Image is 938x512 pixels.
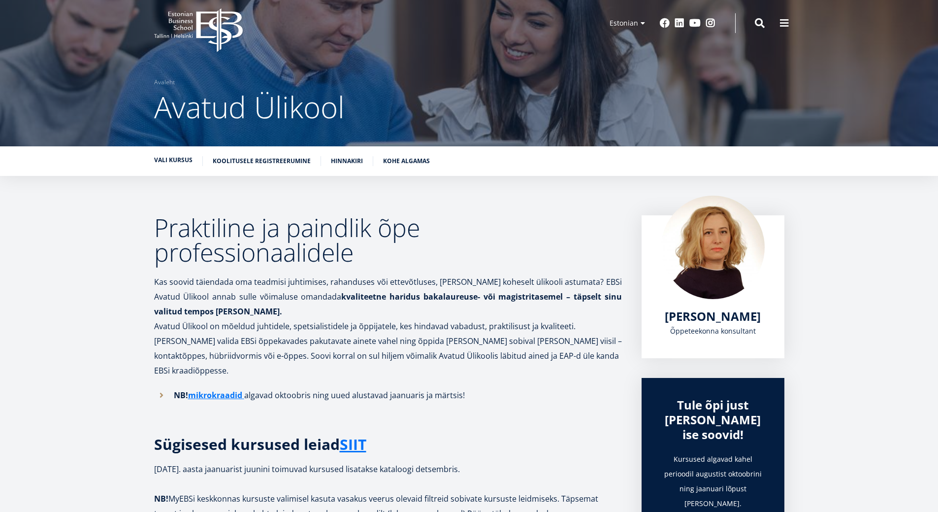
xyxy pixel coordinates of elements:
[675,18,684,28] a: Linkedin
[689,18,701,28] a: Youtube
[234,0,265,9] span: First name
[174,390,244,401] strong: NB!
[154,215,622,265] h2: Praktiline ja paindlik õpe professionaalidele
[154,155,193,165] a: Vali kursus
[154,493,168,504] strong: NB!
[383,156,430,166] a: Kohe algamas
[340,437,366,452] a: SIIT
[665,308,761,324] span: [PERSON_NAME]
[665,309,761,324] a: [PERSON_NAME]
[188,388,196,403] a: m
[154,291,622,317] strong: kvaliteetne haridus bakalaureuse- või magistritasemel – täpselt sinu valitud tempos [PERSON_NAME].
[154,87,345,127] span: Avatud Ülikool
[331,156,363,166] a: Hinnakiri
[706,18,715,28] a: Instagram
[661,324,765,339] div: Õppeteekonna konsultant
[213,156,311,166] a: Koolitusele registreerumine
[154,274,622,319] p: Kas soovid täiendada oma teadmisi juhtimises, rahanduses või ettevõtluses, [PERSON_NAME] koheselt...
[661,196,765,299] img: Kadri Osula Learning Journey Advisor
[660,18,670,28] a: Facebook
[196,388,242,403] a: ikrokraadid
[154,388,622,403] li: algavad oktoobris ning uued alustavad jaanuaris ja märtsis!
[154,434,366,454] strong: Sügisesed kursused leiad
[661,398,765,442] div: Tule õpi just [PERSON_NAME] ise soovid!
[154,77,175,87] a: Avaleht
[154,319,622,378] p: Avatud Ülikool on mõeldud juhtidele, spetsialistidele ja õppijatele, kes hindavad vabadust, prakt...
